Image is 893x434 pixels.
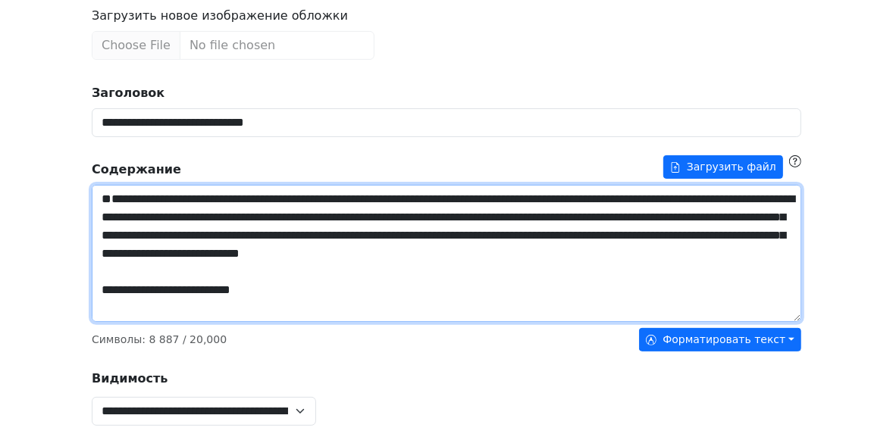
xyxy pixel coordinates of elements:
strong: Видимость [92,371,168,386]
strong: Содержание [92,161,181,179]
button: Форматировать текст [639,328,801,351]
label: Загрузить новое изображение обложки [92,7,348,25]
span: 8 887 [149,333,179,345]
p: Символы : / 20,000 [92,332,227,348]
button: Содержание [663,155,783,179]
strong: Заголовок [92,86,164,100]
